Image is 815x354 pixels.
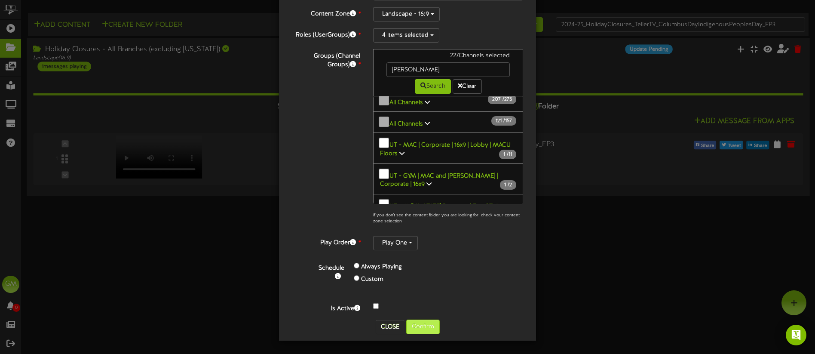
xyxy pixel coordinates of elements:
[380,142,511,157] b: UT - MAC | Corporate | 16x9 | Lobby | MACU Floors
[496,118,503,124] span: 121
[361,263,402,271] label: Always Playing
[491,116,516,126] span: / 157
[453,79,482,94] button: Clear
[389,203,504,210] b: UT - All [US_STATE] Branches | Epic | Teller
[380,172,498,188] b: UT - GYM | MAC and [PERSON_NAME] | Corporate | 16x9
[373,28,439,43] button: 4 items selected
[488,95,516,104] span: / 275
[285,236,367,247] label: Play Order
[373,194,523,225] button: UT - All [US_STATE] Branches | Epic | Teller 145 /145
[499,150,516,159] span: / 11
[504,182,508,188] span: 1
[503,151,507,157] span: 1
[373,163,523,195] button: UT - GYM | MAC and [PERSON_NAME] | Corporate | 16x9 1 /2
[285,7,367,18] label: Content Zone
[285,28,367,40] label: Roles (UserGroups)
[319,265,344,271] b: Schedule
[373,132,523,164] button: UT - MAC | Corporate | 16x9 | Lobby | MACU Floors 1 /11
[415,79,451,94] button: Search
[386,62,510,77] input: -- Search --
[285,49,367,69] label: Groups (Channel Groups)
[285,302,367,313] label: Is Active
[373,90,523,112] button: All Channels 207 /275
[500,180,516,190] span: / 2
[361,275,383,284] label: Custom
[373,236,418,250] button: Play One
[376,320,404,334] button: Close
[406,320,440,334] button: Confirm
[373,111,523,133] button: All Channels 121 /157
[373,7,440,22] button: Landscape - 16:9
[389,99,423,106] b: All Channels
[380,52,516,62] div: 227 Channels selected
[492,96,502,102] span: 207
[786,325,806,345] div: Open Intercom Messenger
[389,120,423,127] b: All Channels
